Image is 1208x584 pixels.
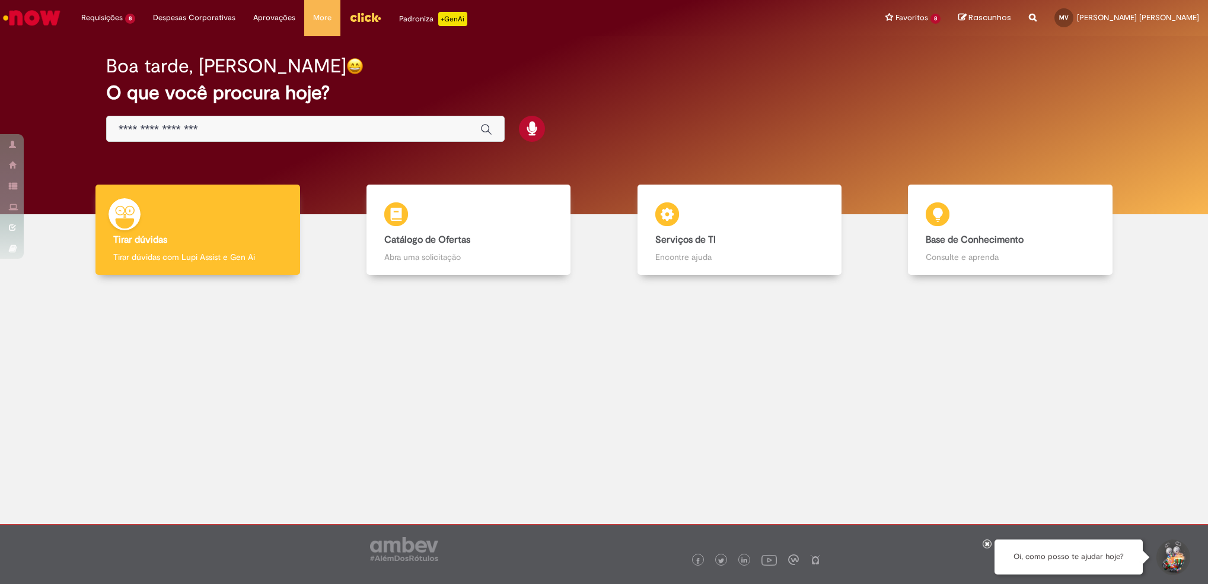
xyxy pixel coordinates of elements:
[349,8,381,26] img: click_logo_yellow_360x200.png
[761,552,777,567] img: logo_footer_youtube.png
[655,234,716,246] b: Serviços de TI
[106,56,346,77] h2: Boa tarde, [PERSON_NAME]
[62,185,333,275] a: Tirar dúvidas Tirar dúvidas com Lupi Assist e Gen Ai
[995,539,1143,575] div: Oi, como posso te ajudar hoje?
[1,6,62,30] img: ServiceNow
[113,234,167,246] b: Tirar dúvidas
[370,537,438,561] img: logo_footer_ambev_rotulo_gray.png
[968,12,1011,23] span: Rascunhos
[399,12,467,26] div: Padroniza
[313,12,332,24] span: More
[1077,12,1199,23] span: [PERSON_NAME] [PERSON_NAME]
[788,554,799,565] img: logo_footer_workplace.png
[875,185,1146,275] a: Base de Conhecimento Consulte e aprenda
[384,234,470,246] b: Catálogo de Ofertas
[695,558,701,564] img: logo_footer_facebook.png
[926,251,1094,263] p: Consulte e aprenda
[930,14,941,24] span: 8
[346,58,364,75] img: happy-face.png
[384,251,553,263] p: Abra uma solicitação
[655,251,824,263] p: Encontre ajuda
[1155,539,1190,575] button: Iniciar Conversa de Suporte
[926,234,1024,246] b: Base de Conhecimento
[125,14,135,24] span: 8
[958,12,1011,24] a: Rascunhos
[741,557,747,564] img: logo_footer_linkedin.png
[333,185,604,275] a: Catálogo de Ofertas Abra uma solicitação
[810,554,821,565] img: logo_footer_naosei.png
[253,12,295,24] span: Aprovações
[106,82,1102,103] h2: O que você procura hoje?
[153,12,235,24] span: Despesas Corporativas
[718,558,724,564] img: logo_footer_twitter.png
[1059,14,1069,21] span: MV
[895,12,928,24] span: Favoritos
[438,12,467,26] p: +GenAi
[113,251,282,263] p: Tirar dúvidas com Lupi Assist e Gen Ai
[81,12,123,24] span: Requisições
[604,185,875,275] a: Serviços de TI Encontre ajuda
